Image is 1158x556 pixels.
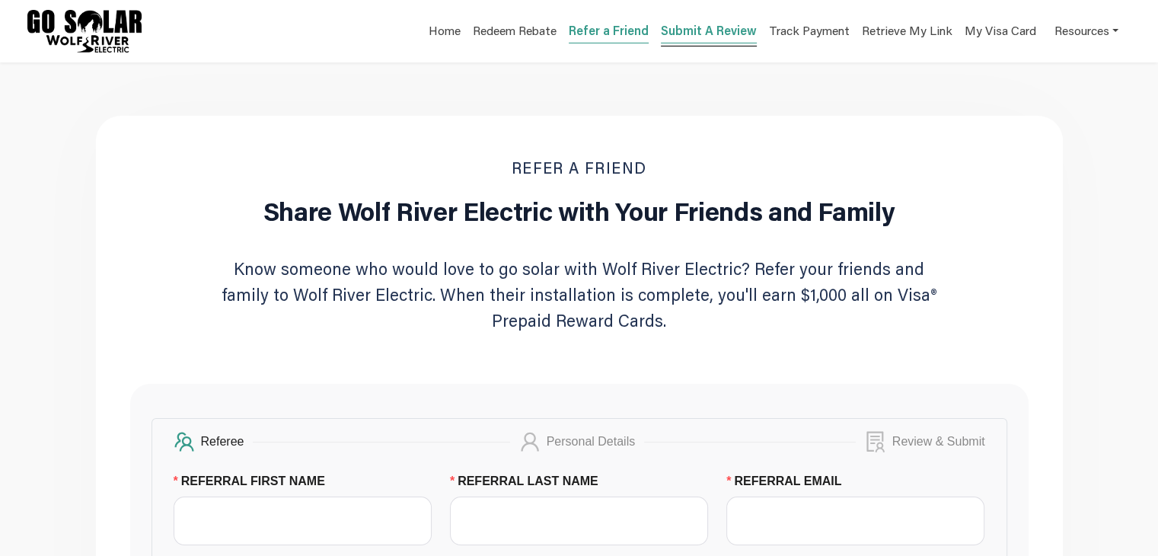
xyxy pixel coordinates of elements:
[512,152,647,183] div: refer a friend
[726,497,984,545] input: REFERRAL EMAIL
[965,15,1036,46] a: My Visa Card
[547,431,645,452] div: Personal Details
[865,431,886,452] span: solution
[174,497,432,545] input: REFERRAL FIRST NAME
[201,431,254,452] div: Referee
[892,431,985,452] div: Review & Submit
[1054,15,1118,46] a: Resources
[569,22,649,43] a: Refer a Friend
[769,22,850,44] a: Track Payment
[450,472,610,490] label: REFERRAL LAST NAME
[174,472,337,490] label: REFERRAL FIRST NAME
[429,22,461,44] a: Home
[661,22,757,43] a: Submit A Review
[174,431,195,452] span: team
[263,198,895,224] h1: Share Wolf River Electric with Your Friends and Family
[27,10,142,53] img: Program logo
[473,22,557,44] a: Redeem Rebate
[450,497,708,545] input: REFERRAL LAST NAME
[862,22,952,44] a: Retrieve My Link
[726,472,853,490] label: REFERRAL EMAIL
[221,256,938,334] p: Know someone who would love to go solar with Wolf River Electric? Refer your friends and family t...
[519,431,541,452] span: user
